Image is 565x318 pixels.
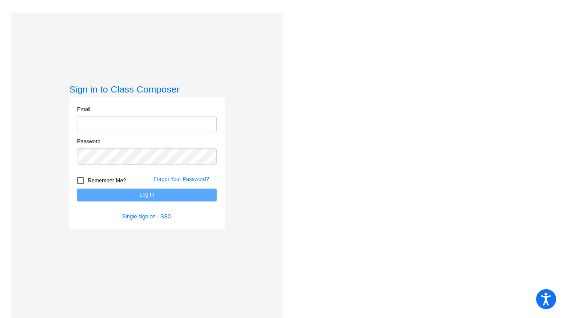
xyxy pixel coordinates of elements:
label: Email [77,105,90,113]
a: Single sign on - SSO [122,213,172,220]
span: Remember Me? [88,175,126,186]
button: Log In [77,189,217,201]
h3: Sign in to Class Composer [69,84,225,95]
label: Password [77,137,101,145]
a: Forgot Your Password? [153,176,209,182]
